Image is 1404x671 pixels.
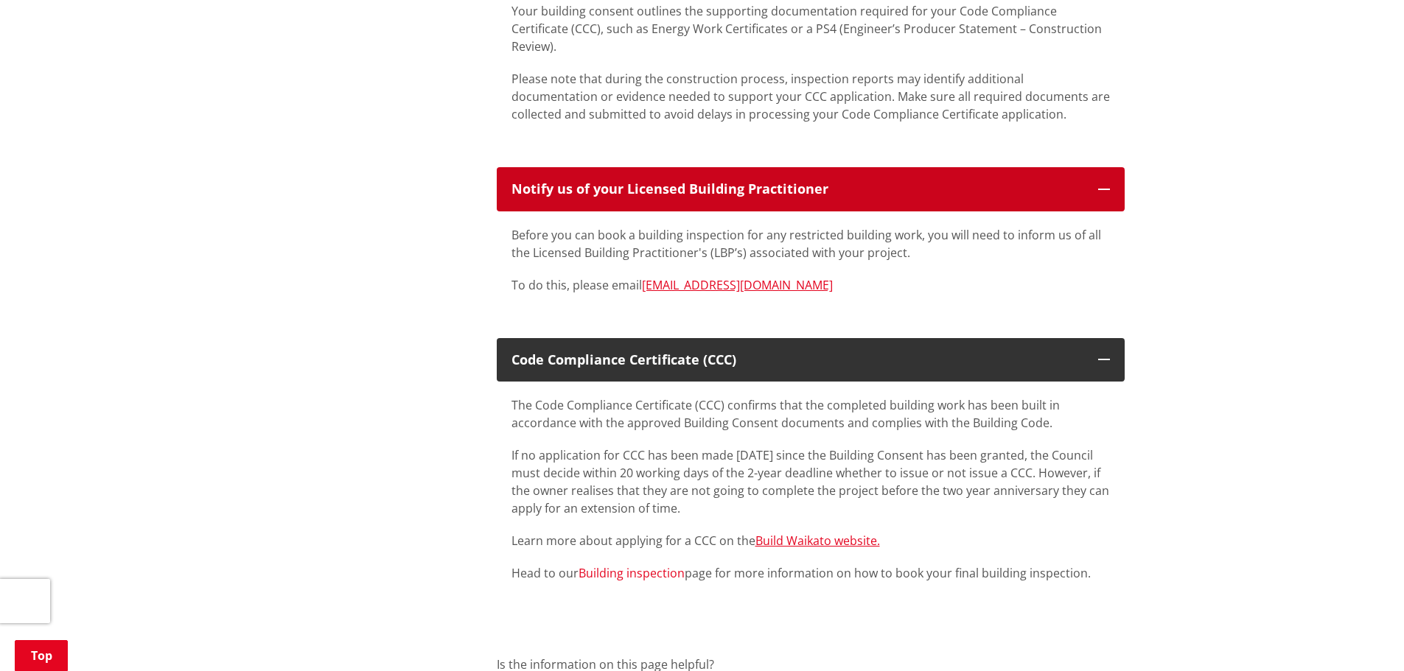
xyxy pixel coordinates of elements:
[511,226,1110,261] p: Before you can book a building inspection for any restricted building work, you will need to info...
[755,533,880,549] a: Build Waikato website.
[497,338,1125,382] button: Code Compliance Certificate (CCC)
[642,277,833,293] a: [EMAIL_ADDRESS][DOMAIN_NAME]
[511,70,1110,123] p: Please note that during the construction process, inspection reports may identify additional docu...
[497,167,1125,211] button: Notify us of your Licensed Building Practitioner
[511,353,1083,368] p: Code Compliance Certificate (CCC)
[511,2,1110,55] p: Your building consent outlines the supporting documentation required for your Code Compliance Cer...
[511,564,1110,582] p: Head to our page for more information on how to book your final building inspection.
[579,565,685,581] a: Building inspection
[15,640,68,671] a: Top
[511,446,1110,517] p: If no application for CCC has been made [DATE] since the Building Consent has been granted, the C...
[1336,609,1389,662] iframe: Messenger Launcher
[511,532,1110,549] p: Learn more about applying for a CCC on the
[511,182,1083,197] div: Notify us of your Licensed Building Practitioner
[511,276,1110,294] p: To do this, please email
[511,396,1110,432] p: The Code Compliance Certificate (CCC) confirms that the completed building work has been built in...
